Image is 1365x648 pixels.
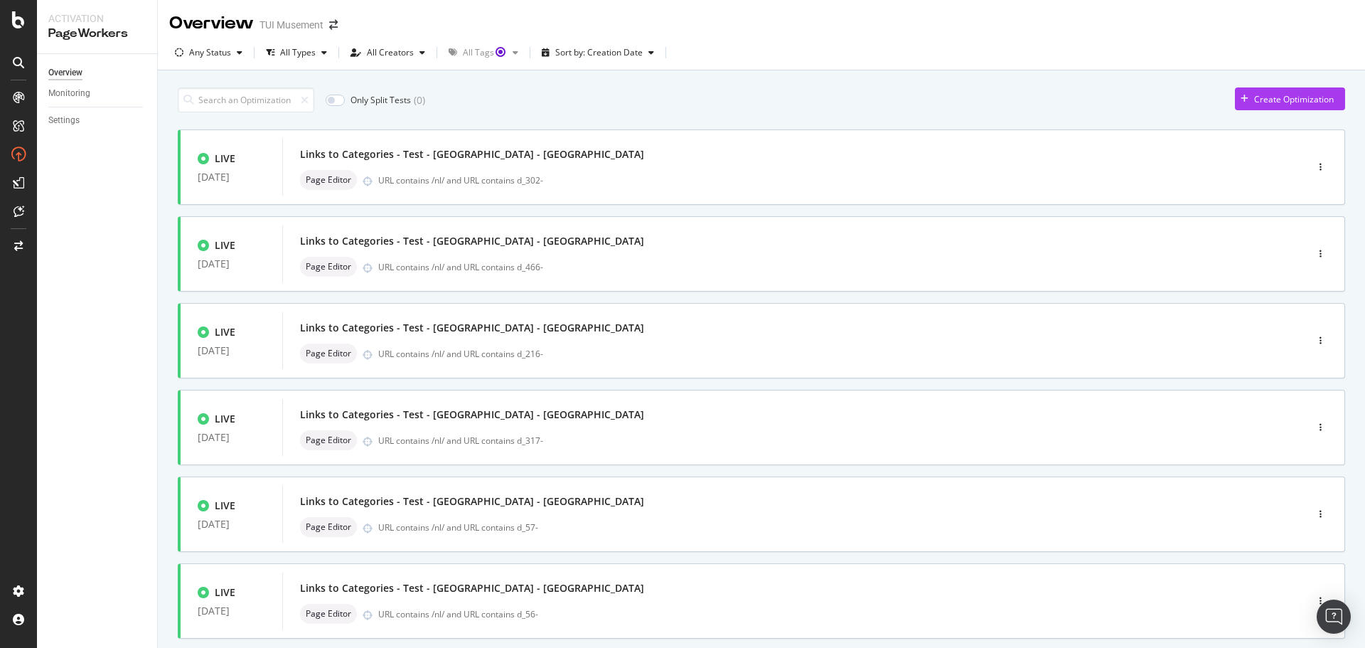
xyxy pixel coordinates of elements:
[215,152,235,166] div: LIVE
[1254,93,1334,105] div: Create Optimization
[536,41,660,64] button: Sort by: Creation Date
[300,604,357,624] div: neutral label
[189,48,231,57] div: Any Status
[378,348,1246,360] div: URL contains /nl/ and URL contains d_216-
[378,435,1246,447] div: URL contains /nl/ and URL contains d_317-
[215,325,235,339] div: LIVE
[198,258,265,270] div: [DATE]
[367,48,414,57] div: All Creators
[48,11,146,26] div: Activation
[300,170,357,190] div: neutral label
[300,321,644,335] div: Links to Categories - Test - [GEOGRAPHIC_DATA] - [GEOGRAPHIC_DATA]
[443,41,524,64] button: All TagsTooltip anchor
[48,86,90,101] div: Monitoring
[555,48,643,57] div: Sort by: Creation Date
[378,521,1246,533] div: URL contains /nl/ and URL contains d_57-
[300,408,644,422] div: Links to Categories - Test - [GEOGRAPHIC_DATA] - [GEOGRAPHIC_DATA]
[494,46,507,58] div: Tooltip anchor
[378,261,1246,273] div: URL contains /nl/ and URL contains d_466-
[350,94,411,106] div: Only Split Tests
[215,499,235,513] div: LIVE
[306,176,351,184] span: Page Editor
[48,113,147,128] a: Settings
[1317,600,1351,634] div: Open Intercom Messenger
[300,257,357,277] div: neutral label
[198,432,265,443] div: [DATE]
[48,65,82,80] div: Overview
[178,87,314,112] input: Search an Optimization
[259,18,323,32] div: TUI Musement
[1235,87,1345,110] button: Create Optimization
[48,113,80,128] div: Settings
[48,86,147,101] a: Monitoring
[169,41,248,64] button: Any Status
[345,41,431,64] button: All Creators
[215,238,235,253] div: LIVE
[48,65,147,80] a: Overview
[306,262,351,271] span: Page Editor
[300,430,357,450] div: neutral label
[215,585,235,600] div: LIVE
[306,523,351,531] span: Page Editor
[198,345,265,356] div: [DATE]
[378,608,1246,620] div: URL contains /nl/ and URL contains d_56-
[198,519,265,530] div: [DATE]
[300,147,644,161] div: Links to Categories - Test - [GEOGRAPHIC_DATA] - [GEOGRAPHIC_DATA]
[329,20,338,30] div: arrow-right-arrow-left
[306,349,351,358] span: Page Editor
[414,93,425,107] div: ( 0 )
[300,581,644,595] div: Links to Categories - Test - [GEOGRAPHIC_DATA] - [GEOGRAPHIC_DATA]
[169,11,254,36] div: Overview
[215,412,235,426] div: LIVE
[260,41,333,64] button: All Types
[300,344,357,363] div: neutral label
[48,26,146,42] div: PageWorkers
[463,48,507,57] div: All Tags
[300,494,644,509] div: Links to Categories - Test - [GEOGRAPHIC_DATA] - [GEOGRAPHIC_DATA]
[306,436,351,445] span: Page Editor
[378,174,1246,186] div: URL contains /nl/ and URL contains d_302-
[198,605,265,617] div: [DATE]
[306,610,351,618] span: Page Editor
[300,234,644,248] div: Links to Categories - Test - [GEOGRAPHIC_DATA] - [GEOGRAPHIC_DATA]
[280,48,316,57] div: All Types
[198,171,265,183] div: [DATE]
[300,517,357,537] div: neutral label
